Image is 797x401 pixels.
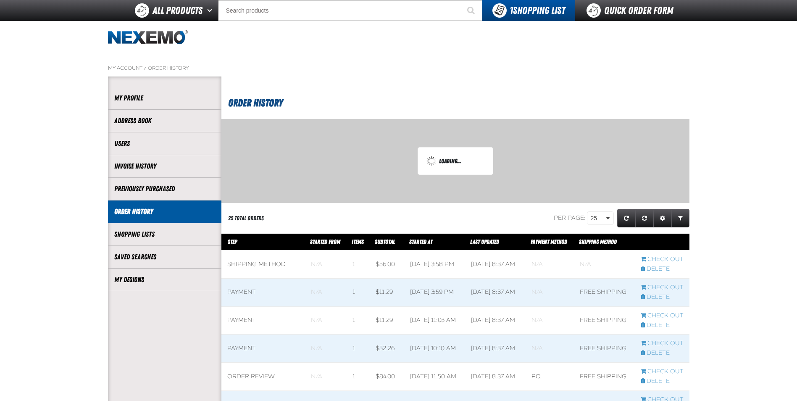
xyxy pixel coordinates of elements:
span: Step [228,238,237,245]
td: $32.26 [370,335,404,363]
a: Address Book [114,116,215,126]
a: Delete checkout started from [641,293,684,301]
td: P.O. [526,363,574,391]
td: Blank [526,335,574,363]
a: Order History [114,207,215,216]
a: Expand or Collapse Grid Filters [671,209,689,227]
td: 1 [347,278,370,306]
td: Blank [526,278,574,306]
a: Continue checkout started from [641,312,684,320]
span: Shipping Method [579,238,617,245]
a: Continue checkout started from [641,340,684,348]
a: Continue checkout started from [641,256,684,264]
td: Blank [305,251,347,279]
a: Shopping Lists [114,230,215,239]
td: Free Shipping [574,363,634,391]
a: Saved Searches [114,252,215,262]
span: Order History [228,97,283,109]
a: Delete checkout started from [641,349,684,357]
td: $11.29 [370,278,404,306]
span: / [144,65,147,71]
span: All Products [153,3,203,18]
div: 25 Total Orders [228,214,264,222]
a: Expand or Collapse Grid Settings [653,209,672,227]
img: Nexemo logo [108,30,188,45]
td: [DATE] 8:37 AM [465,306,526,335]
span: Started From [310,238,340,245]
a: Invoice History [114,161,215,171]
a: Reset grid action [635,209,654,227]
a: Previously Purchased [114,184,215,194]
a: Delete checkout started from [641,322,684,330]
td: [DATE] 8:37 AM [465,251,526,279]
nav: Breadcrumbs [108,65,689,71]
td: Free Shipping [574,278,634,306]
td: 1 [347,363,370,391]
a: My Profile [114,93,215,103]
div: Order Review [227,373,299,381]
div: Payment [227,345,299,353]
td: [DATE] 11:03 AM [404,306,465,335]
td: Blank [526,251,574,279]
div: Payment [227,317,299,324]
div: Payment [227,288,299,296]
a: My Designs [114,275,215,285]
td: 1 [347,251,370,279]
td: [DATE] 3:59 PM [404,278,465,306]
td: Free Shipping [574,335,634,363]
td: Free Shipping [574,306,634,335]
th: Row actions [635,234,689,251]
td: $84.00 [370,363,404,391]
a: Delete checkout started from [641,265,684,273]
td: [DATE] 3:58 PM [404,251,465,279]
td: Blank [305,278,347,306]
strong: 1 [510,5,513,16]
td: $11.29 [370,306,404,335]
a: Users [114,139,215,148]
td: Blank [526,306,574,335]
a: Continue checkout started from [641,284,684,292]
a: Delete checkout started from [641,377,684,385]
td: Blank [305,335,347,363]
td: $56.00 [370,251,404,279]
div: Shipping Method [227,261,299,269]
span: Shopping List [510,5,565,16]
a: Subtotal [375,238,395,245]
span: 25 [591,214,604,223]
a: Payment Method [531,238,567,245]
a: Continue checkout started from [641,368,684,376]
span: Items [352,238,364,245]
td: [DATE] 8:37 AM [465,335,526,363]
td: Blank [305,363,347,391]
a: Started At [409,238,432,245]
td: [DATE] 10:10 AM [404,335,465,363]
span: Per page: [554,214,586,222]
td: [DATE] 11:50 AM [404,363,465,391]
td: [DATE] 8:37 AM [465,363,526,391]
a: Home [108,30,188,45]
td: 1 [347,335,370,363]
a: Last Updated [470,238,499,245]
td: [DATE] 8:37 AM [465,278,526,306]
a: My Account [108,65,142,71]
td: 1 [347,306,370,335]
div: Loading... [426,156,484,166]
a: Order History [148,65,189,71]
td: Blank [305,306,347,335]
a: Refresh grid action [617,209,636,227]
td: Blank [574,251,634,279]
